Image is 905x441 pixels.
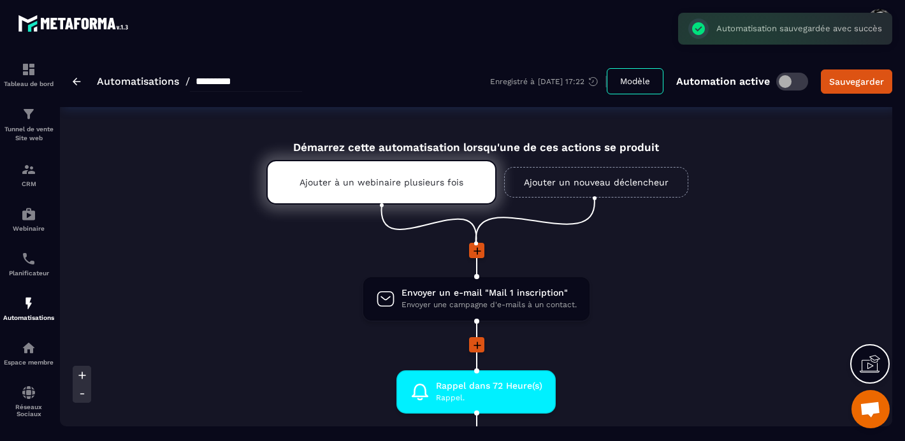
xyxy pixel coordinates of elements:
p: Automation active [676,75,770,87]
a: formationformationTunnel de vente Site web [3,97,54,152]
p: Automatisations [3,314,54,321]
p: Tunnel de vente Site web [3,125,54,143]
p: CRM [3,180,54,187]
a: Ajouter un nouveau déclencheur [504,167,688,198]
a: Automatisations [97,75,179,87]
img: automations [21,340,36,356]
a: formationformationCRM [3,152,54,197]
span: Rappel. [436,392,542,404]
p: Planificateur [3,270,54,277]
div: Démarrez cette automatisation lorsqu'une de ces actions se produit [235,126,718,154]
a: schedulerschedulerPlanificateur [3,242,54,286]
p: Webinaire [3,225,54,232]
span: Rappel dans 72 Heure(s) [436,380,542,392]
p: Tableau de bord [3,80,54,87]
img: social-network [21,385,36,400]
img: logo [18,11,133,35]
img: arrow [73,78,81,85]
img: formation [21,162,36,177]
img: scheduler [21,251,36,266]
a: social-networksocial-networkRéseaux Sociaux [3,375,54,427]
span: Envoyer un e-mail "Mail 1 inscription" [402,287,577,299]
div: Sauvegarder [829,75,884,88]
a: automationsautomationsEspace membre [3,331,54,375]
img: automations [21,296,36,311]
img: formation [21,106,36,122]
p: Réseaux Sociaux [3,403,54,417]
div: Ouvrir le chat [851,390,890,428]
span: Envoyer une campagne d'e-mails à un contact. [402,299,577,311]
a: automationsautomationsWebinaire [3,197,54,242]
div: Enregistré à [490,76,607,87]
p: Espace membre [3,359,54,366]
a: automationsautomationsAutomatisations [3,286,54,331]
img: automations [21,206,36,222]
button: Modèle [607,68,663,94]
button: Sauvegarder [821,69,892,94]
p: [DATE] 17:22 [538,77,584,86]
a: formationformationTableau de bord [3,52,54,97]
p: Ajouter à un webinaire plusieurs fois [300,177,463,187]
span: / [185,75,190,87]
img: formation [21,62,36,77]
